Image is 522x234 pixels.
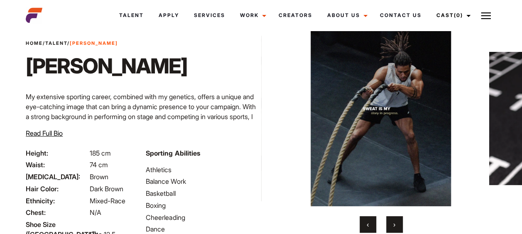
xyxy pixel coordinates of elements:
[146,165,256,175] li: Athletics
[26,7,42,24] img: cropped-aefm-brand-fav-22-square.png
[26,92,256,132] p: My extensive sporting career, combined with my genetics, offers a unique and eye-catching image t...
[146,224,256,234] li: Dance
[271,4,320,27] a: Creators
[146,188,256,198] li: Basketball
[45,40,67,46] a: Talent
[146,200,256,210] li: Boxing
[26,129,63,137] span: Read Full Bio
[90,161,108,169] span: 74 cm
[26,184,88,194] span: Hair Color:
[26,40,43,46] a: Home
[26,172,88,182] span: [MEDICAL_DATA]:
[373,4,429,27] a: Contact Us
[90,208,101,217] span: N/A
[186,4,233,27] a: Services
[393,220,395,229] span: Next
[26,196,88,206] span: Ethnicity:
[90,149,111,157] span: 185 cm
[481,11,491,21] img: Burger icon
[146,149,200,157] strong: Sporting Abilities
[90,173,108,181] span: Brown
[26,207,88,217] span: Chest:
[26,54,187,78] h1: [PERSON_NAME]
[26,128,63,138] button: Read Full Bio
[26,160,88,170] span: Waist:
[26,40,118,47] span: / /
[429,4,475,27] a: Cast(0)
[112,4,151,27] a: Talent
[70,40,118,46] strong: [PERSON_NAME]
[26,148,88,158] span: Height:
[454,12,463,18] span: (0)
[90,185,123,193] span: Dark Brown
[146,212,256,222] li: Cheerleading
[146,176,256,186] li: Balance Work
[151,4,186,27] a: Apply
[320,4,373,27] a: About Us
[233,4,271,27] a: Work
[367,220,369,229] span: Previous
[90,197,125,205] span: Mixed-Race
